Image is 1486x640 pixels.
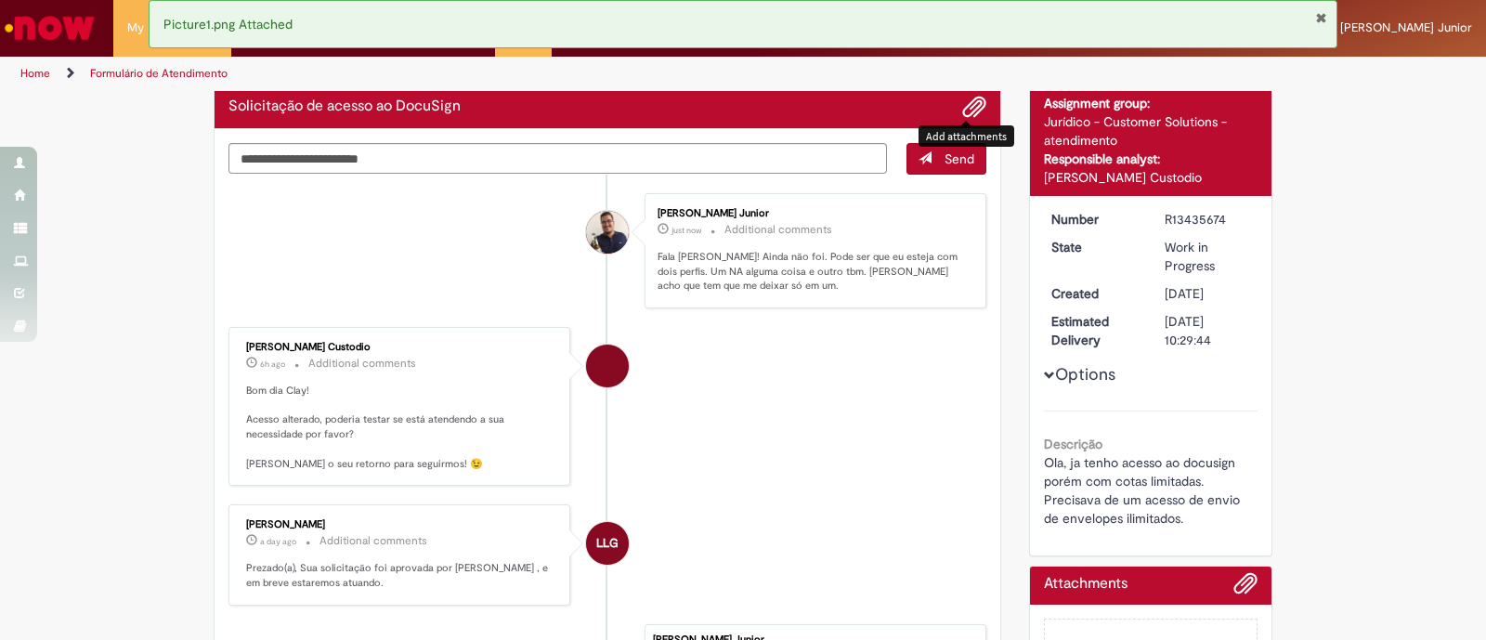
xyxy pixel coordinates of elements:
button: Add attachments [962,95,986,119]
span: [DATE] [1165,285,1204,302]
time: 26/08/2025 12:04:50 [260,536,296,547]
time: 27/08/2025 14:47:27 [671,225,701,236]
div: Lariza Louyse Guimaraes Vieira [586,522,629,565]
div: 21/08/2025 11:18:57 [1165,284,1251,303]
div: Work in Progress [1165,238,1251,275]
span: My Requests [127,19,198,37]
div: Igor Alexandre Custodio [586,345,629,387]
time: 21/08/2025 11:18:57 [1165,285,1204,302]
span: [PERSON_NAME] Junior [1340,20,1472,35]
span: a day ago [260,536,296,547]
span: Ola, ja tenho acesso ao docusign porém com cotas limitadas. Precisava de um acesso de envio de en... [1044,454,1244,527]
span: Send [945,150,974,167]
button: Send [906,143,986,175]
a: Formulário de Atendimento [90,66,228,81]
p: Fala [PERSON_NAME]! Ainda não foi. Pode ser que eu esteja com dois perfis. Um NA alguma coisa e o... [658,250,967,294]
span: just now [671,225,701,236]
div: [PERSON_NAME] Custodio [1044,168,1258,187]
dt: Estimated Delivery [1037,312,1152,349]
div: [PERSON_NAME] [246,519,555,530]
small: Additional comments [319,533,427,549]
dt: State [1037,238,1152,256]
div: Jurídico - Customer Solutions - atendimento [1044,112,1258,150]
dt: Created [1037,284,1152,303]
small: Additional comments [724,222,832,238]
span: 6h ago [260,359,285,370]
div: [PERSON_NAME] Custodio [246,342,555,353]
img: ServiceNow [2,9,98,46]
div: [DATE] 10:29:44 [1165,312,1251,349]
button: Close Notification [1315,10,1327,25]
p: Bom dia Clay! Acesso alterado, poderia testar se está atendendo a sua necessidade por favor? [PER... [246,384,555,471]
b: Descrição [1044,436,1102,452]
small: Additional comments [308,356,416,372]
p: Prezado(a), Sua solicitação foi aprovada por [PERSON_NAME] , e em breve estaremos atuando. [246,561,555,590]
div: Responsible analyst: [1044,150,1258,168]
textarea: Type your message here... [228,143,887,175]
a: Home [20,66,50,81]
div: Clayton Eduardo Burrone Junior [586,211,629,254]
div: Add attachments [919,125,1014,147]
div: [PERSON_NAME] Junior [658,208,967,219]
h2: Solicitação de acesso ao DocuSign Ticket history [228,98,461,115]
dt: Number [1037,210,1152,229]
h2: Attachments [1044,576,1128,593]
time: 27/08/2025 09:17:43 [260,359,285,370]
span: Picture1.png Attached [163,16,293,33]
div: R13435674 [1165,210,1251,229]
div: Assignment group: [1044,94,1258,112]
button: Add attachments [1233,571,1258,605]
ul: Page breadcrumbs [14,57,977,91]
span: LLG [596,521,619,566]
